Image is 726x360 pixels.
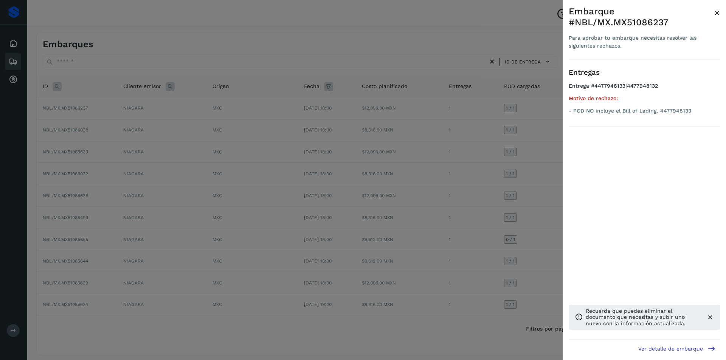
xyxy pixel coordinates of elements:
[714,8,720,18] span: ×
[634,340,720,357] button: Ver detalle de embarque
[569,6,714,28] div: Embarque #NBL/MX.MX51086237
[586,308,700,327] p: Recuerda que puedes eliminar el documento que necesitas y subir uno nuevo con la información actu...
[638,346,703,351] span: Ver detalle de embarque
[714,6,720,20] button: Close
[569,108,720,114] p: - POD NO incluye el Bill of Lading. 4477948133
[569,95,720,102] h5: Motivo de rechazo:
[569,34,714,50] div: Para aprobar tu embarque necesitas resolver las siguientes rechazos.
[569,83,720,95] h4: Entrega #4477948133|4477948132
[569,68,720,77] h3: Entregas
